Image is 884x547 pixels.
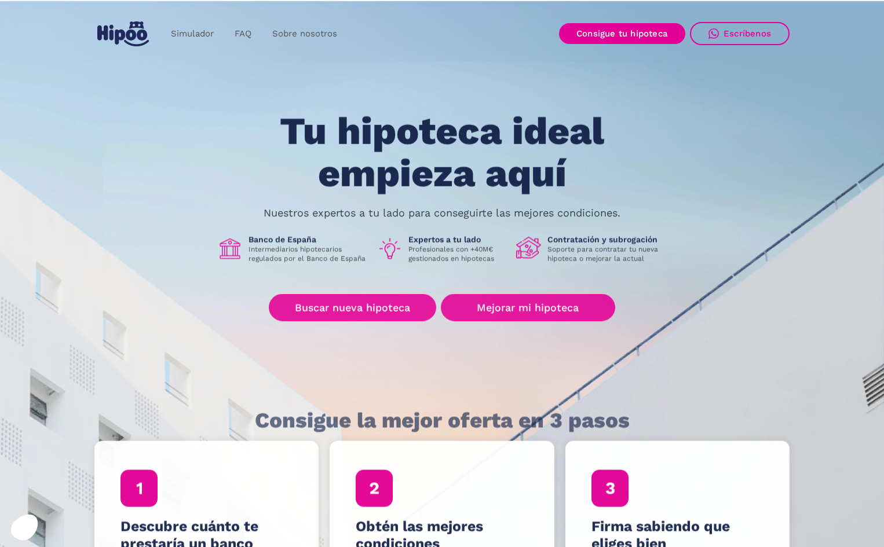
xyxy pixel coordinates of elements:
[255,409,630,432] h1: Consigue la mejor oferta en 3 pasos
[94,17,151,51] a: home
[160,23,224,45] a: Simulador
[441,294,615,321] a: Mejorar mi hipoteca
[249,234,368,245] h1: Banco de España
[262,23,348,45] a: Sobre nosotros
[547,245,667,263] p: Soporte para contratar tu nueva hipoteca o mejorar la actual
[408,245,507,263] p: Profesionales con +40M€ gestionados en hipotecas
[724,28,771,39] div: Escríbenos
[222,111,662,194] h1: Tu hipoteca ideal empieza aquí
[408,234,507,245] h1: Expertos a tu lado
[559,23,685,44] a: Consigue tu hipoteca
[547,234,667,245] h1: Contratación y subrogación
[224,23,262,45] a: FAQ
[690,22,790,45] a: Escríbenos
[269,294,436,321] a: Buscar nueva hipoteca
[249,245,368,263] p: Intermediarios hipotecarios regulados por el Banco de España
[264,208,620,218] p: Nuestros expertos a tu lado para conseguirte las mejores condiciones.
